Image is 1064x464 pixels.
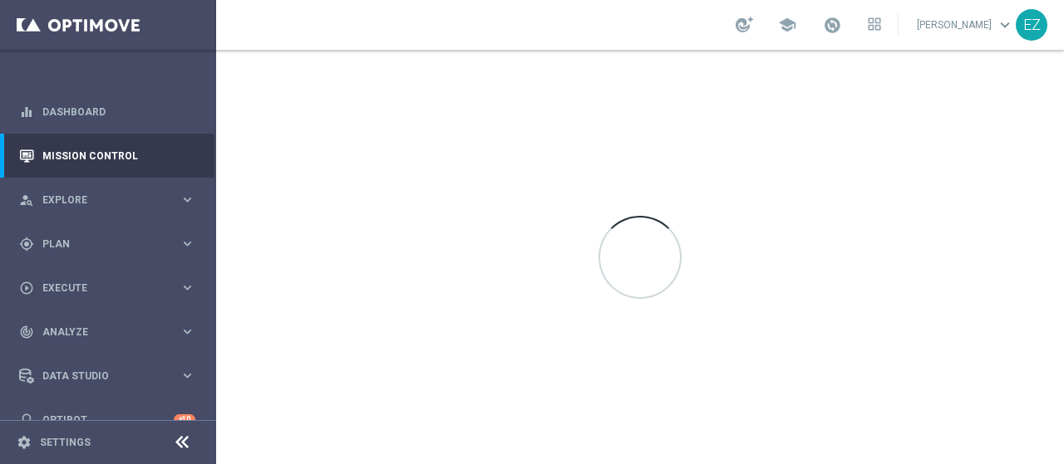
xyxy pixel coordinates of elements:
[18,369,196,383] button: Data Studio keyboard_arrow_right
[19,193,34,208] i: person_search
[19,369,180,383] div: Data Studio
[42,398,174,442] a: Optibot
[19,281,34,295] i: play_circle_outline
[778,16,796,34] span: school
[42,90,195,134] a: Dashboard
[174,414,195,425] div: +10
[42,195,180,205] span: Explore
[180,368,195,383] i: keyboard_arrow_right
[19,193,180,208] div: Explore
[18,193,196,207] button: person_search Explore keyboard_arrow_right
[19,105,34,120] i: equalizer
[996,16,1014,34] span: keyboard_arrow_down
[19,325,180,339] div: Analyze
[180,280,195,295] i: keyboard_arrow_right
[42,134,195,178] a: Mission Control
[19,413,34,427] i: lightbulb
[42,371,180,381] span: Data Studio
[18,325,196,339] button: track_changes Analyze keyboard_arrow_right
[180,192,195,208] i: keyboard_arrow_right
[42,327,180,337] span: Analyze
[17,435,32,450] i: settings
[180,324,195,339] i: keyboard_arrow_right
[18,149,196,163] button: Mission Control
[18,105,196,119] button: equalizer Dashboard
[19,134,195,178] div: Mission Control
[19,398,195,442] div: Optibot
[915,12,1016,37] a: [PERSON_NAME]keyboard_arrow_down
[19,281,180,295] div: Execute
[19,325,34,339] i: track_changes
[18,237,196,251] button: gps_fixed Plan keyboard_arrow_right
[40,437,91,447] a: Settings
[180,236,195,252] i: keyboard_arrow_right
[18,281,196,295] button: play_circle_outline Execute keyboard_arrow_right
[19,237,180,252] div: Plan
[18,413,196,427] button: lightbulb Optibot +10
[19,90,195,134] div: Dashboard
[42,283,180,293] span: Execute
[1016,9,1047,41] div: EZ
[42,239,180,249] span: Plan
[19,237,34,252] i: gps_fixed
